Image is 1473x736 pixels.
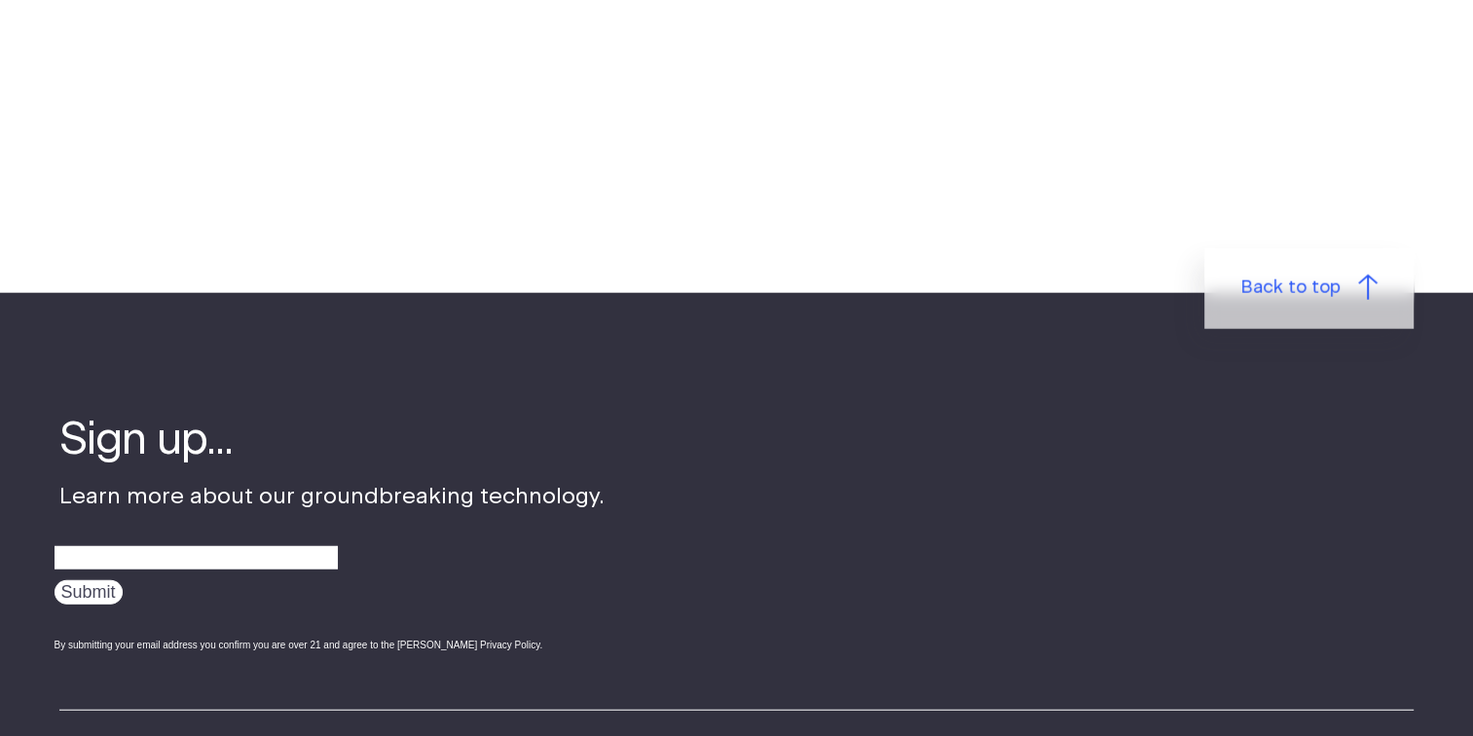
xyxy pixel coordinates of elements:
div: By submitting your email address you confirm you are over 21 and agree to the [PERSON_NAME] Priva... [55,638,605,652]
h4: Sign up... [59,411,605,471]
div: Learn more about our groundbreaking technology. [59,411,605,671]
span: Back to top [1240,275,1341,302]
input: Submit [55,580,123,605]
a: Back to top [1204,248,1415,330]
